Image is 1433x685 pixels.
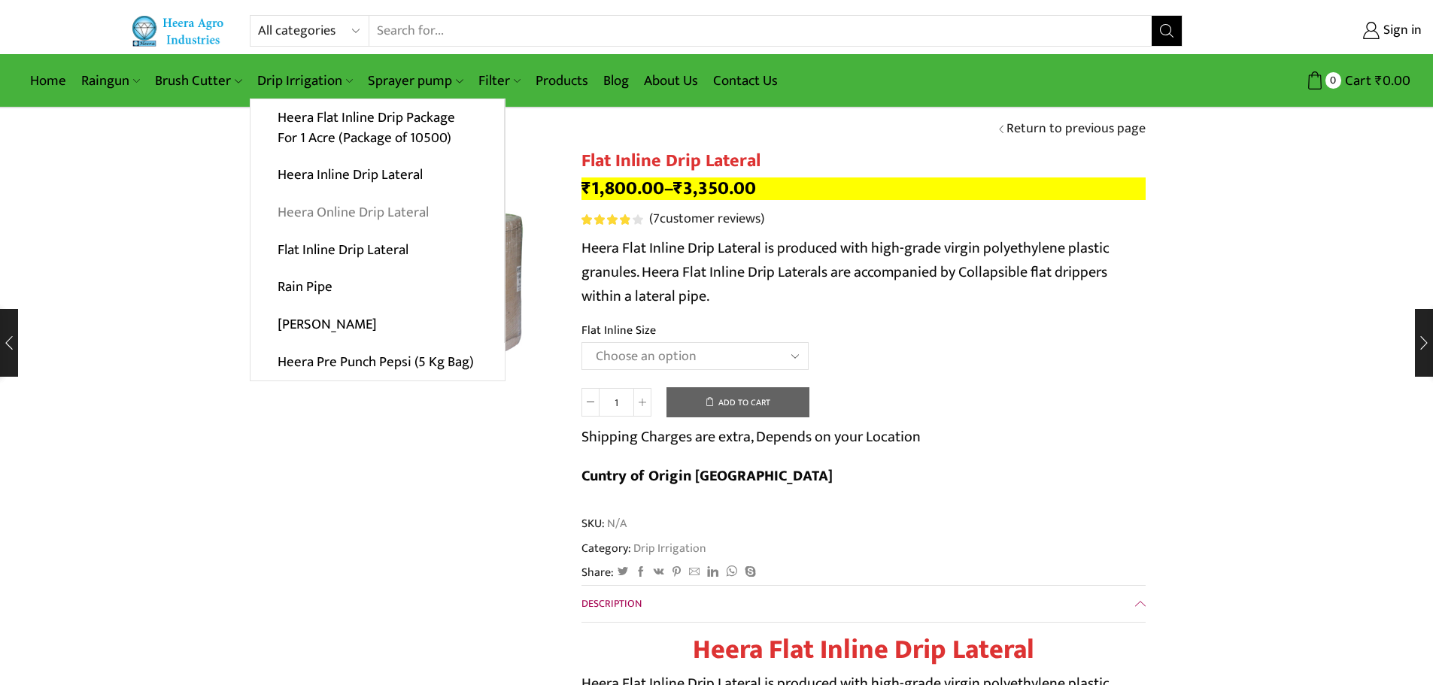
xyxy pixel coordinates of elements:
[1006,120,1146,139] a: Return to previous page
[605,515,627,532] span: N/A
[649,210,764,229] a: (7customer reviews)
[23,63,74,99] a: Home
[74,63,147,99] a: Raingun
[1380,21,1422,41] span: Sign in
[250,231,504,268] a: Flat Inline Drip Lateral
[636,63,706,99] a: About Us
[706,63,785,99] a: Contact Us
[581,177,1146,200] p: –
[250,268,504,306] a: Rain Pipe
[581,214,642,225] div: Rated 4.00 out of 5
[581,214,630,225] span: Rated out of 5 based on customer ratings
[581,173,591,204] span: ₹
[250,99,504,157] a: Heera Flat Inline Drip Package For 1 Acre (Package of 10500)
[369,16,1152,46] input: Search for...
[360,63,470,99] a: Sprayer pump
[581,236,1146,308] p: Heera Flat Inline Drip Lateral is produced with high-grade virgin polyethylene plastic granules. ...
[581,150,1146,172] h1: Flat Inline Drip Lateral
[250,194,504,232] a: Heera Online Drip Lateral
[528,63,596,99] a: Products
[581,564,614,581] span: Share:
[693,627,1034,672] strong: Heera Flat Inline Drip Lateral
[581,463,833,489] b: Cuntry of Origin [GEOGRAPHIC_DATA]
[581,515,1146,532] span: SKU:
[147,63,249,99] a: Brush Cutter
[596,63,636,99] a: Blog
[250,306,504,344] a: [PERSON_NAME]
[250,63,360,99] a: Drip Irrigation
[673,173,756,204] bdi: 3,350.00
[581,595,642,612] span: Description
[471,63,528,99] a: Filter
[1325,72,1341,88] span: 0
[250,156,504,194] a: Heera Inline Drip Lateral
[250,343,505,380] a: Heera Pre Punch Pepsi (5 Kg Bag)
[666,387,809,417] button: Add to cart
[1375,69,1410,92] bdi: 0.00
[1341,71,1371,91] span: Cart
[600,388,633,417] input: Product quantity
[1152,16,1182,46] button: Search button
[581,586,1146,622] a: Description
[653,208,660,230] span: 7
[1205,17,1422,44] a: Sign in
[581,173,664,204] bdi: 1,800.00
[581,540,706,557] span: Category:
[1375,69,1383,92] span: ₹
[1198,67,1410,95] a: 0 Cart ₹0.00
[581,322,656,339] label: Flat Inline Size
[673,173,683,204] span: ₹
[581,425,921,449] p: Shipping Charges are extra, Depends on your Location
[581,214,645,225] span: 7
[631,538,706,558] a: Drip Irrigation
